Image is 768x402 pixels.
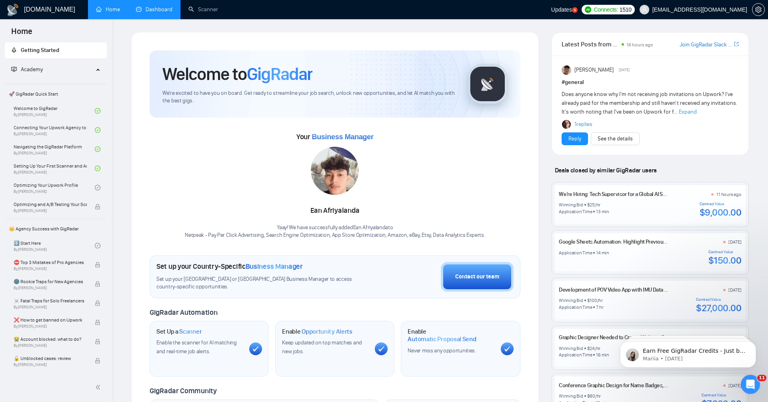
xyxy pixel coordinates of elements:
img: 1699271954658-IMG-20231101-WA0028.jpg [311,147,359,195]
span: setting [752,6,764,13]
a: 1replies [574,120,592,128]
a: Development of POV Video App with IMU Data Sync and Gesture Controls [559,286,725,293]
div: Contract Value [696,297,741,302]
span: Academy [11,66,43,73]
div: 11 hours ago [716,191,741,198]
a: We’re Hiring: Tech Supervisor for a Global AI Startup – CampiX [559,191,699,198]
span: fund-projection-screen [11,66,17,72]
h1: # general [562,78,739,87]
h1: Set up your Country-Specific [156,262,303,271]
div: 14 min [596,250,609,256]
div: Application Time [559,250,592,256]
a: Reply [568,134,581,143]
span: check-circle [95,127,100,133]
a: export [734,40,739,48]
span: lock [95,320,100,325]
div: $ [587,297,590,304]
a: dashboardDashboard [136,6,172,13]
span: Updates [551,6,572,13]
a: Welcome to GigRadarBy[PERSON_NAME] [14,102,95,120]
span: Optimizing and A/B Testing Your Scanner for Better Results [14,200,87,208]
span: By [PERSON_NAME] [14,286,87,290]
span: By [PERSON_NAME] [14,266,87,271]
img: logo [6,4,19,16]
span: lock [95,300,100,306]
a: Optimizing Your Upwork ProfileBy[PERSON_NAME] [14,179,95,196]
span: Never miss any opportunities. [408,347,476,354]
a: Graphic Designer Needed to Create Website Size Chart for Women's Dress Brand [559,334,743,341]
span: 11 [757,375,766,381]
div: $9,000.00 [700,206,742,218]
span: GigRadar Community [150,386,217,395]
span: lock [95,204,100,210]
div: Application Time [559,352,592,358]
span: By [PERSON_NAME] [14,343,87,348]
text: 5 [574,8,576,12]
img: gigradar-logo.png [468,64,508,104]
span: Automatic Proposal Send [408,335,476,343]
span: check-circle [95,185,100,190]
div: Contact our team [455,272,499,281]
div: Winning Bid [559,202,583,208]
span: lock [95,281,100,287]
span: 🚀 GigRadar Quick Start [6,86,106,102]
span: Business Manager [312,133,373,141]
div: 25 [590,202,595,208]
a: Google Sheets Automation: Highlight Previous Entries [559,238,683,245]
div: [DATE] [728,382,742,389]
div: Application Time [559,304,592,310]
span: lock [95,339,100,344]
span: check-circle [95,108,100,114]
div: Contract Value [702,393,742,398]
div: Winning Bid [559,297,583,304]
span: Getting Started [21,47,59,54]
span: Opportunity Alerts [302,328,352,336]
div: Winning Bid [559,345,583,352]
span: Business Manager [246,262,303,271]
span: Deals closed by similar GigRadar users [552,163,660,177]
span: ☠️ Fatal Traps for Solo Freelancers [14,297,87,305]
a: Connecting Your Upwork Agency to GigRadarBy[PERSON_NAME] [14,121,95,139]
div: 16 min [596,352,609,358]
span: We're excited to have you on board. Get ready to streamline your job search, unlock new opportuni... [162,90,455,105]
li: Getting Started [5,42,107,58]
span: [PERSON_NAME] [574,66,614,74]
span: By [PERSON_NAME] [14,362,87,367]
div: $150.00 [708,254,742,266]
span: double-left [95,383,103,391]
span: Home [5,26,39,42]
div: Contract Value [700,202,742,206]
span: GigRadar Automation [150,308,217,317]
a: 5 [572,7,578,13]
img: upwork-logo.png [585,6,591,13]
a: 1️⃣ Start HereBy[PERSON_NAME] [14,237,95,254]
iframe: Intercom notifications message [608,324,768,380]
div: 100 [590,297,597,304]
div: /hr [595,393,601,399]
a: Join GigRadar Slack Community [680,40,732,49]
div: [DATE] [728,239,742,245]
button: See the details [591,132,640,145]
div: $27,000.00 [696,302,741,314]
a: setting [752,6,765,13]
a: Setting Up Your First Scanner and Auto-BidderBy[PERSON_NAME] [14,160,95,177]
a: Navigating the GigRadar PlatformBy[PERSON_NAME] [14,140,95,158]
span: check-circle [95,243,100,248]
span: Enable the scanner for AI matching and real-time job alerts. [156,339,237,355]
span: [DATE] [619,66,630,74]
img: Randi Tovar [562,65,571,75]
span: By [PERSON_NAME] [14,305,87,310]
span: Academy [21,66,43,73]
a: searchScanner [188,6,218,13]
h1: Enable [408,328,494,343]
span: 🔓 Unblocked cases: review [14,354,87,362]
div: $ [587,393,590,399]
span: By [PERSON_NAME] [14,208,87,213]
div: 7 hr [596,304,603,310]
span: export [734,41,739,47]
span: user [642,7,647,12]
span: 👑 Agency Success with GigRadar [6,221,106,237]
div: Contract Value [708,250,742,254]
